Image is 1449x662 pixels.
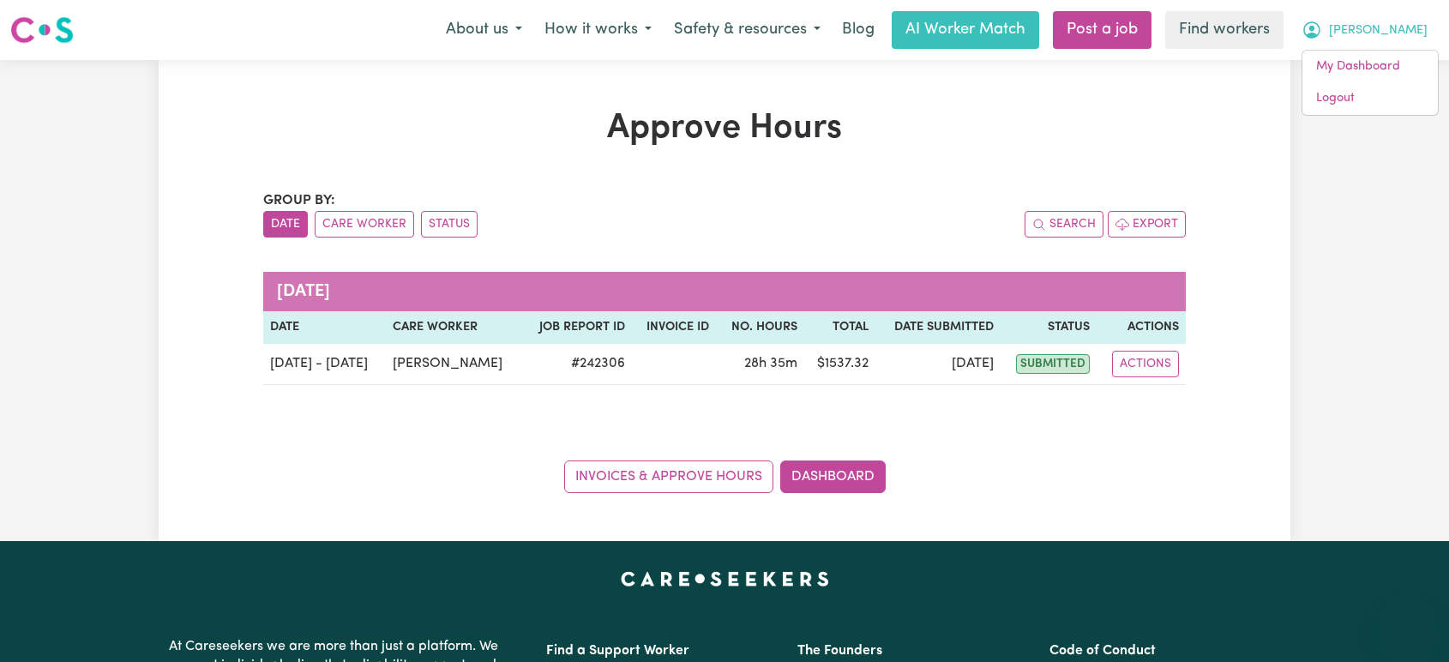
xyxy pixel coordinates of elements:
[832,11,885,49] a: Blog
[875,344,1001,385] td: [DATE]
[804,311,876,344] th: Total
[1053,11,1151,49] a: Post a job
[1290,12,1439,48] button: My Account
[1001,311,1097,344] th: Status
[263,311,386,344] th: Date
[533,12,663,48] button: How it works
[522,344,632,385] td: # 242306
[263,194,335,208] span: Group by:
[564,460,773,493] a: Invoices & Approve Hours
[1302,82,1438,115] a: Logout
[1302,51,1438,83] a: My Dashboard
[263,272,1186,311] caption: [DATE]
[522,311,632,344] th: Job Report ID
[10,10,74,50] a: Careseekers logo
[663,12,832,48] button: Safety & resources
[621,572,829,586] a: Careseekers home page
[1025,211,1103,238] button: Search
[1097,311,1186,344] th: Actions
[1049,644,1156,658] a: Code of Conduct
[435,12,533,48] button: About us
[386,344,522,385] td: [PERSON_NAME]
[1016,354,1090,374] span: submitted
[1112,351,1179,377] button: Actions
[421,211,478,238] button: sort invoices by paid status
[263,344,386,385] td: [DATE] - [DATE]
[315,211,414,238] button: sort invoices by care worker
[1108,211,1186,238] button: Export
[892,11,1039,49] a: AI Worker Match
[10,15,74,45] img: Careseekers logo
[1380,593,1435,648] iframe: Button to launch messaging window
[780,460,886,493] a: Dashboard
[716,311,804,344] th: No. Hours
[263,108,1186,149] h1: Approve Hours
[875,311,1001,344] th: Date Submitted
[386,311,522,344] th: Care worker
[744,357,797,370] span: 28 hours 35 minutes
[797,644,882,658] a: The Founders
[804,344,876,385] td: $ 1537.32
[1329,21,1428,40] span: [PERSON_NAME]
[1302,50,1439,116] div: My Account
[632,311,716,344] th: Invoice ID
[546,644,689,658] a: Find a Support Worker
[263,211,308,238] button: sort invoices by date
[1165,11,1284,49] a: Find workers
